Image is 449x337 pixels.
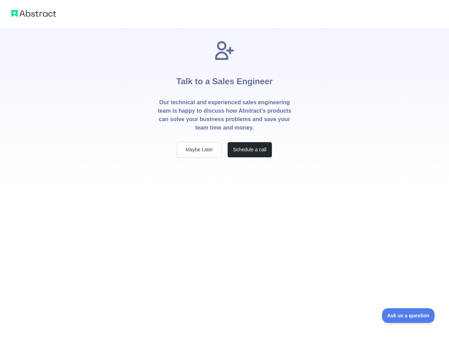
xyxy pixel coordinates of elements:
[382,308,435,323] iframe: Toggle Customer Support
[177,142,222,158] button: Maybe Later
[11,8,56,18] img: Abstract logo
[157,98,292,132] p: Our technical and experienced sales engineering team is happy to discuss how Abstract's products ...
[227,142,272,158] button: Schedule a call
[176,62,273,98] h1: Talk to a Sales Engineer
